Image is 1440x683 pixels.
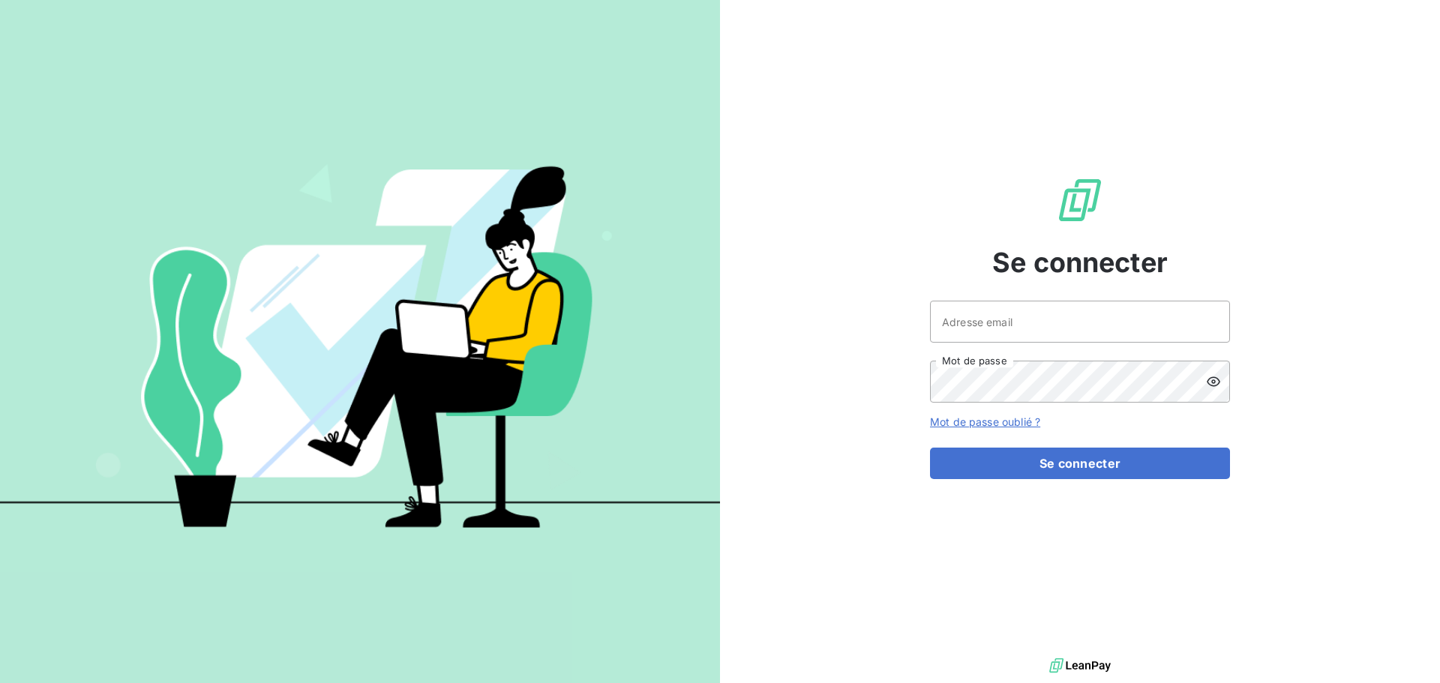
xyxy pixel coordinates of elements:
span: Se connecter [992,242,1168,283]
input: placeholder [930,301,1230,343]
img: Logo LeanPay [1056,176,1104,224]
img: logo [1049,655,1111,677]
button: Se connecter [930,448,1230,479]
a: Mot de passe oublié ? [930,415,1040,428]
